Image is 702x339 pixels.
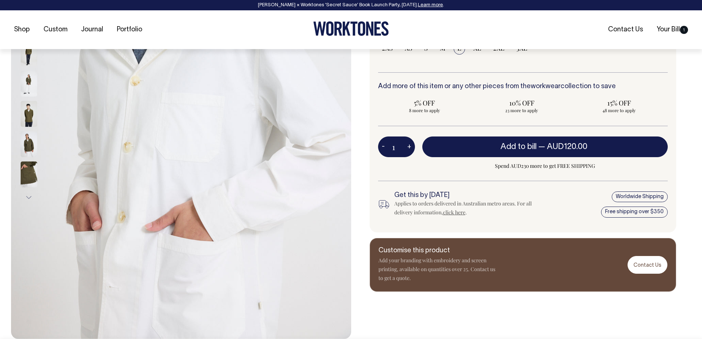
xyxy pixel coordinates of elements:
span: 48 more to apply [576,107,662,113]
a: Learn more [418,3,443,7]
span: Spend AUD230 more to get FREE SHIPPING [422,162,668,170]
a: Contact Us [605,24,646,36]
input: 10% OFF 23 more to apply [475,96,568,115]
span: 1 [680,26,688,34]
h6: Get this by [DATE] [394,192,537,199]
a: workwear [531,83,560,90]
a: Journal [78,24,106,36]
span: 15% OFF [576,98,662,107]
button: Next [23,189,34,206]
span: 10% OFF [479,98,565,107]
input: 15% OFF 48 more to apply [573,96,666,115]
h6: Add more of this item or any other pieces from the collection to save [378,83,668,90]
div: [PERSON_NAME] × Worktones ‘Secret Sauce’ Book Launch Party, [DATE]. . [7,3,695,8]
a: Custom [41,24,70,36]
img: olive [21,101,37,127]
img: olive [21,161,37,187]
a: Portfolio [114,24,145,36]
span: AUD120.00 [547,143,587,151]
span: — [538,143,589,151]
a: Your Bill1 [654,24,691,36]
p: Add your branding with embroidery and screen printing, available on quantities over 25. Contact u... [378,256,496,283]
span: 23 more to apply [479,107,565,113]
img: olive [21,70,37,96]
button: - [378,139,388,154]
span: 5% OFF [382,98,467,107]
div: Applies to orders delivered in Australian metro areas. For all delivery information, . [394,199,537,217]
a: Shop [11,24,33,36]
img: olive [21,131,37,157]
span: 8 more to apply [382,107,467,113]
button: + [404,139,415,154]
span: Add to bill [500,143,537,151]
a: click here [443,209,465,216]
button: Add to bill —AUD120.00 [422,136,668,157]
input: 5% OFF 8 more to apply [378,96,471,115]
a: Contact Us [628,256,667,273]
h6: Customise this product [378,247,496,255]
img: olive [21,40,37,66]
